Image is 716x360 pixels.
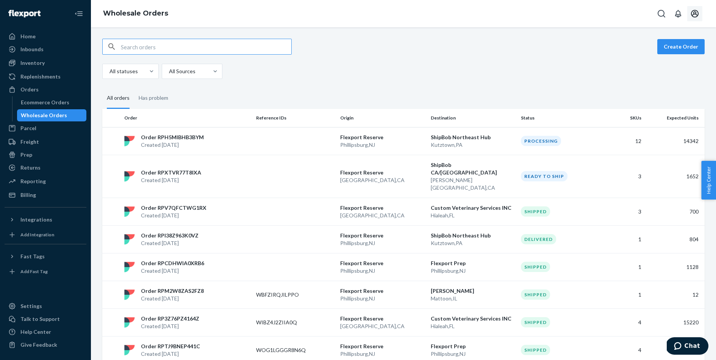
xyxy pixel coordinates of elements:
div: Add Fast Tag [20,268,48,275]
ol: breadcrumbs [97,3,174,25]
td: 3 [602,155,644,198]
p: Order RPTJ9BNEP441C [141,343,200,350]
a: Wholesale Orders [103,9,168,17]
p: Created [DATE] [141,141,204,149]
p: Phillipsburg , NJ [340,295,425,302]
img: flexport logo [124,317,135,328]
th: Status [518,109,602,127]
td: 4 [602,308,644,336]
p: Flexport Reserve [340,343,425,350]
p: Order RP3Z76PZ4164Z [141,315,199,322]
td: 12 [644,281,705,308]
a: Ecommerce Orders [17,96,87,108]
p: Order RPCDHWIA0XRB6 [141,259,204,267]
p: [GEOGRAPHIC_DATA] , CA [340,322,425,330]
div: Shipped [521,262,550,272]
div: Help Center [20,328,51,336]
p: Kutztown , PA [431,141,515,149]
div: Give Feedback [20,341,57,349]
p: Custom Veterinary Services INC [431,315,515,322]
button: Fast Tags [5,250,86,263]
p: Custom Veterinary Services INC [431,204,515,212]
button: Open notifications [671,6,686,21]
a: Add Fast Tag [5,266,86,278]
a: Billing [5,189,86,201]
td: 3 [602,198,644,225]
img: flexport logo [124,234,135,245]
p: Flexport Reserve [340,232,425,239]
img: flexport logo [124,171,135,182]
p: ShipBob CA/[GEOGRAPHIC_DATA] [431,161,515,176]
a: Help Center [5,326,86,338]
p: Order RPV7QFCTWG1RX [141,204,206,212]
a: Inbounds [5,43,86,55]
div: Ready to ship [521,171,567,181]
td: 14342 [644,127,705,155]
p: WIBZ4J2ZIIA0Q [256,319,317,326]
p: Created [DATE] [141,350,200,358]
div: Has problem [139,88,168,108]
p: Flexport Reserve [340,204,425,212]
a: Inventory [5,57,86,69]
div: Fast Tags [20,253,45,260]
p: Hialeah , FL [431,322,515,330]
button: Open Search Box [654,6,669,21]
div: Replenishments [20,73,61,80]
p: Order RPM2W8ZAS2FZ8 [141,287,204,295]
div: Delivered [521,234,556,244]
button: Create Order [657,39,705,54]
th: Expected Units [644,109,705,127]
img: Flexport logo [8,10,41,17]
td: 1652 [644,155,705,198]
a: Add Integration [5,229,86,241]
p: Phillipsburg , NJ [340,267,425,275]
td: 12 [602,127,644,155]
p: Flexport Reserve [340,259,425,267]
div: Billing [20,191,36,199]
div: Returns [20,164,41,171]
p: [PERSON_NAME] [431,287,515,295]
img: flexport logo [124,206,135,217]
p: Kutztown , PA [431,239,515,247]
div: Processing [521,136,561,146]
div: Inbounds [20,46,44,53]
p: ShipBob Northeast Hub [431,232,515,239]
p: WBFZIRQJILPPO [256,291,317,299]
div: Freight [20,138,39,146]
p: Phillipsburg , NJ [431,267,515,275]
div: Home [20,33,36,40]
div: Wholesale Orders [21,112,67,119]
p: Mattoon , IL [431,295,515,302]
a: Reporting [5,175,86,187]
p: Phillipsburg , NJ [340,239,425,247]
td: 1 [602,253,644,281]
img: flexport logo [124,289,135,300]
p: Flexport Prep [431,343,515,350]
div: Integrations [20,216,52,223]
button: Talk to Support [5,313,86,325]
div: Add Integration [20,231,54,238]
p: Order RPH5MIBHB3BYM [141,134,204,141]
div: Reporting [20,178,46,185]
p: Order RPXTVR77T8IXA [141,169,201,176]
p: WOG1LGGGR8N6Q [256,346,317,354]
th: Reference IDs [253,109,338,127]
td: 15220 [644,308,705,336]
button: Give Feedback [5,339,86,351]
th: SKUs [602,109,644,127]
div: Prep [20,151,32,159]
input: All Sources [168,68,169,75]
iframe: Opens a widget where you can chat to one of our agents [667,337,708,356]
p: Created [DATE] [141,239,199,247]
td: 1128 [644,253,705,281]
div: Ecommerce Orders [21,99,69,106]
p: Flexport Reserve [340,287,425,295]
p: Flexport Reserve [340,134,425,141]
button: Help Center [701,161,716,200]
td: 1 [602,225,644,253]
div: Orders [20,86,39,93]
p: Created [DATE] [141,322,199,330]
td: 804 [644,225,705,253]
a: Parcel [5,122,86,134]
